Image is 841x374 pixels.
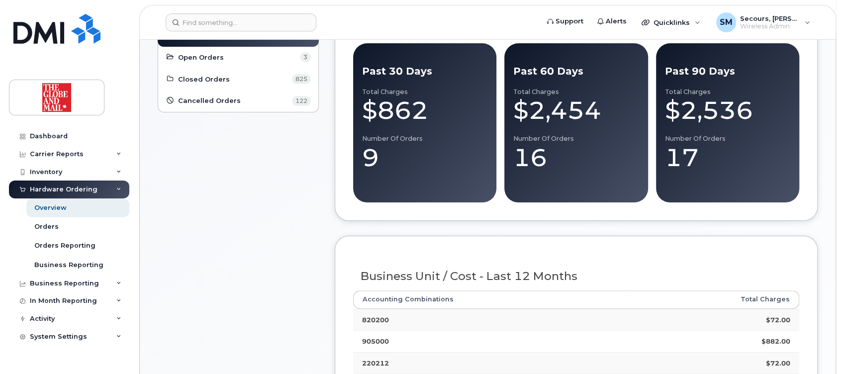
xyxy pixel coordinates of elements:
[513,88,639,96] div: Total Charges
[740,22,800,30] span: Wireless Admin
[766,359,790,367] strong: $72.00
[292,96,311,106] span: 122
[166,13,316,31] input: Find something...
[720,16,733,28] span: SM
[362,64,487,79] div: Past 30 Days
[665,95,790,125] div: $2,536
[178,75,230,84] span: Closed Orders
[665,64,790,79] div: Past 90 Days
[709,12,817,32] div: Secours, Marc
[513,95,639,125] div: $2,454
[635,12,707,32] div: Quicklinks
[513,64,639,79] div: Past 60 Days
[362,359,389,367] strong: 220212
[766,316,790,324] strong: $72.00
[362,88,487,96] div: Total Charges
[556,16,583,26] span: Support
[761,337,790,345] strong: $882.00
[590,11,634,31] a: Alerts
[540,11,590,31] a: Support
[166,73,311,85] a: Closed Orders 825
[740,14,800,22] span: Secours, [PERSON_NAME]
[362,316,389,324] strong: 820200
[353,290,629,308] th: Accounting Combinations
[513,143,639,173] div: 16
[362,135,487,143] div: Number of Orders
[629,290,799,308] th: Total Charges
[178,53,224,62] span: Open Orders
[178,96,241,105] span: Cancelled Orders
[513,135,639,143] div: Number of Orders
[606,16,627,26] span: Alerts
[300,52,311,62] span: 3
[665,88,790,96] div: Total Charges
[665,143,790,173] div: 17
[362,337,389,345] strong: 905000
[665,135,790,143] div: Number of Orders
[292,74,311,84] span: 825
[362,143,487,173] div: 9
[166,51,311,63] a: Open Orders 3
[361,270,792,282] h3: Business Unit / Cost - Last 12 Months
[362,95,487,125] div: $862
[166,95,311,107] a: Cancelled Orders 122
[654,18,690,26] span: Quicklinks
